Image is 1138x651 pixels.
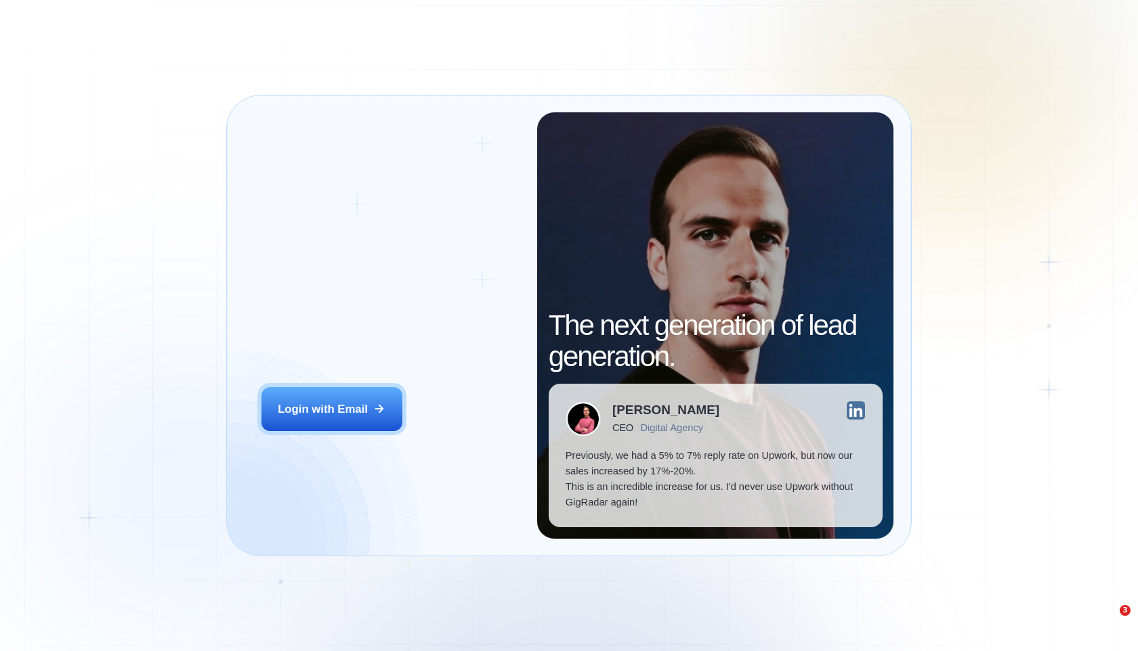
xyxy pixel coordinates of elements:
div: Login with Email [278,401,368,417]
div: Digital Agency [640,422,703,434]
iframe: Intercom live chat [1092,605,1124,637]
p: Previously, we had a 5% to 7% reply rate on Upwork, but now our sales increased by 17%-20%. This ... [566,448,866,510]
h2: The next generation of lead generation. [549,310,883,372]
span: 3 [1120,605,1131,616]
div: CEO [612,422,633,434]
button: Login with Email [261,387,402,431]
div: [PERSON_NAME] [612,404,719,417]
